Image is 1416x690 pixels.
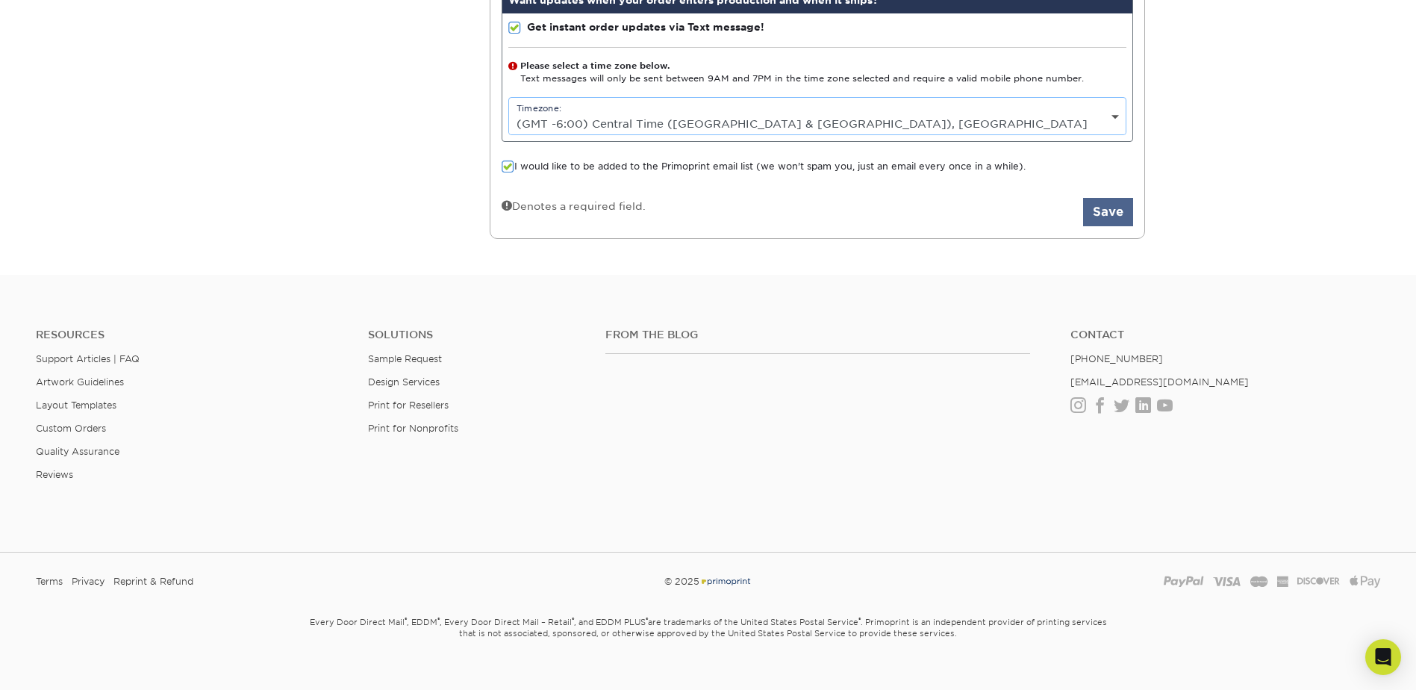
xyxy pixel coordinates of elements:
label: I would like to be added to the Primoprint email list (we won't spam you, just an email every onc... [502,160,1026,174]
a: [PHONE_NUMBER] [1070,353,1163,364]
sup: ® [572,616,574,624]
a: Print for Nonprofits [368,423,458,434]
a: [EMAIL_ADDRESS][DOMAIN_NAME] [1070,376,1249,388]
a: Quality Assurance [36,446,119,457]
a: Reprint & Refund [113,571,193,593]
strong: Get instant order updates via Text message! [527,21,764,33]
h4: Resources [36,329,346,341]
small: Every Door Direct Mail , EDDM , Every Door Direct Mail – Retail , and EDDM PLUS are trademarks of... [272,611,1145,677]
h4: Solutions [368,329,583,341]
a: Layout Templates [36,400,116,411]
a: Print for Resellers [368,400,449,411]
strong: Please select a time zone below. [520,60,670,71]
button: Save [1083,198,1133,226]
h4: From the Blog [605,329,1030,341]
a: Contact [1070,329,1380,341]
sup: ® [858,616,861,624]
sup: ® [646,616,648,624]
a: Artwork Guidelines [36,376,124,388]
a: Design Services [368,376,440,388]
div: © 2025 [480,571,935,593]
img: Primoprint [699,576,752,587]
div: Text messages will only be sent between 9AM and 7PM in the time zone selected and require a valid... [508,60,1126,86]
div: Denotes a required field. [502,198,646,214]
a: Support Articles | FAQ [36,353,140,364]
a: Sample Request [368,353,442,364]
div: Open Intercom Messenger [1365,639,1401,675]
iframe: Google Customer Reviews [4,644,127,685]
a: Privacy [72,571,105,593]
a: Custom Orders [36,423,106,434]
a: Reviews [36,469,73,480]
sup: ® [405,616,407,624]
sup: ® [437,616,440,624]
a: Terms [36,571,63,593]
